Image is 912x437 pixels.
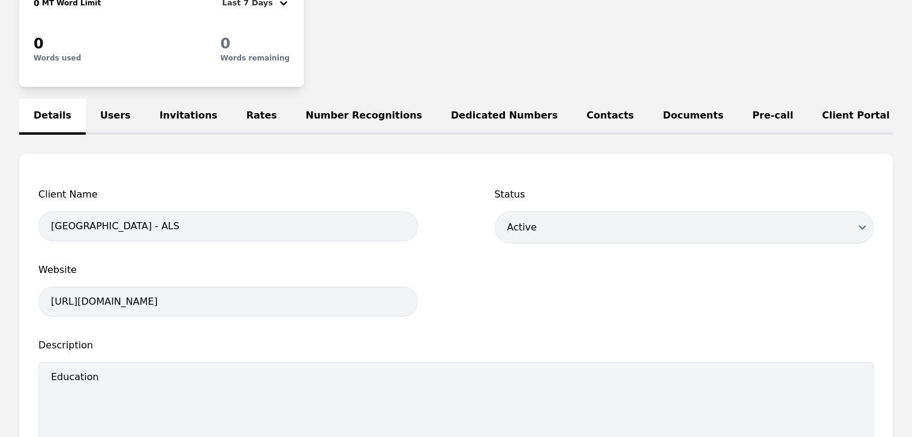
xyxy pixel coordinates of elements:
[38,338,874,353] span: Description
[648,99,738,135] a: Documents
[86,99,145,135] a: Users
[34,53,81,63] p: Words used
[291,99,437,135] a: Number Recognitions
[495,187,874,202] span: Status
[38,287,418,317] input: https://company.com
[38,187,418,202] span: Client Name
[221,35,231,52] span: 0
[232,99,291,135] a: Rates
[572,99,648,135] a: Contacts
[145,99,232,135] a: Invitations
[34,35,44,52] span: 0
[38,263,418,277] span: Website
[738,99,808,135] a: Pre-call
[221,53,290,63] p: Words remaining
[38,211,418,241] input: Client name
[808,99,904,135] a: Client Portal
[437,99,572,135] a: Dedicated Numbers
